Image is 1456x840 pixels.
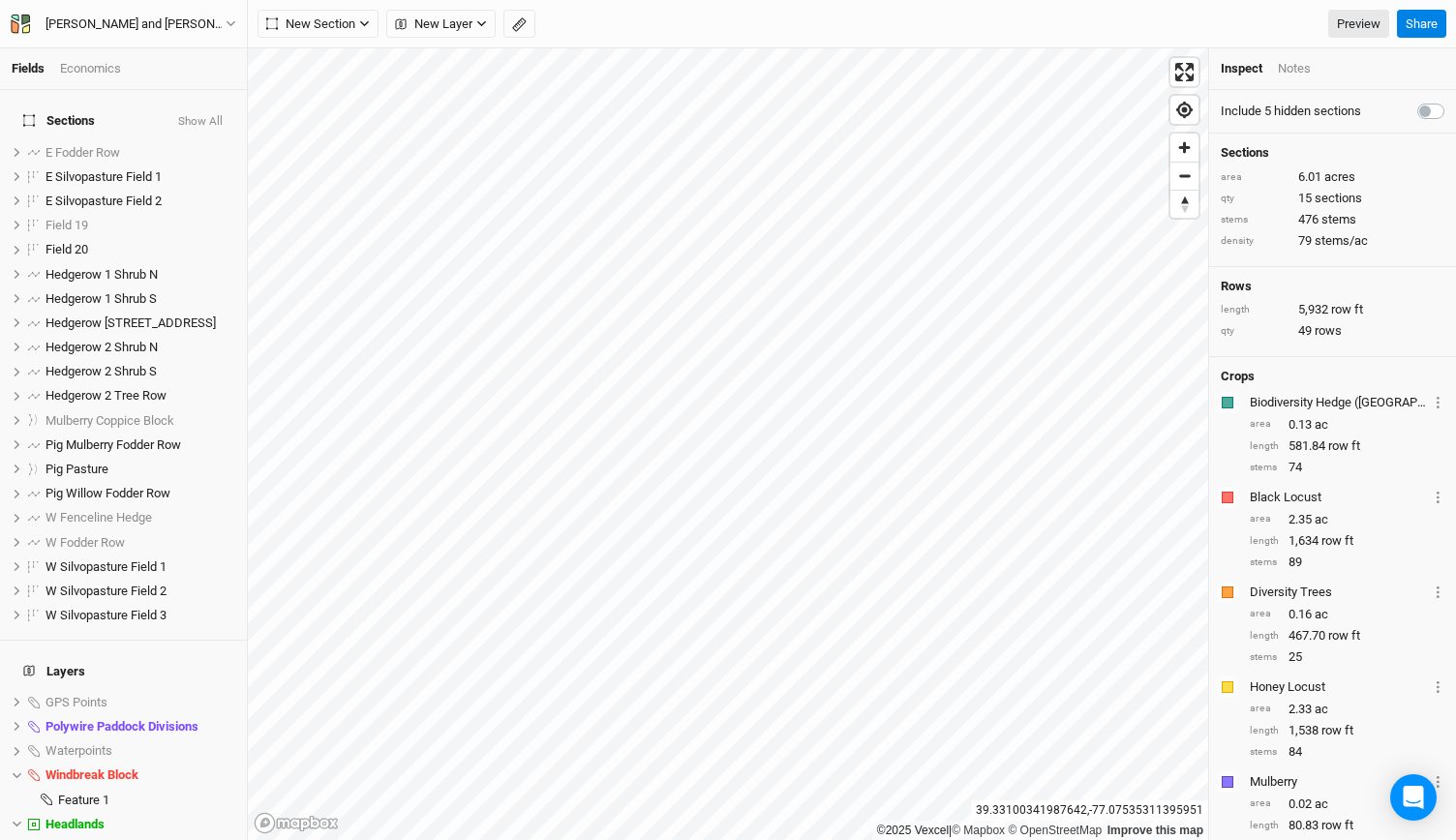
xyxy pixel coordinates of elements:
[1432,675,1444,698] button: Crop Usage
[45,242,88,256] span: Field 20
[386,10,496,39] button: New Layer
[503,10,535,39] button: Shortcut: M
[1250,702,1279,716] div: area
[1321,817,1353,834] span: row ft
[254,812,339,834] a: Mapbox logo
[45,194,235,209] div: E Silvopasture Field 2
[1331,301,1363,318] span: row ft
[45,608,167,622] span: W Silvopasture Field 3
[1250,606,1444,623] div: 0.16
[1250,607,1279,621] div: area
[1250,437,1444,455] div: 581.84
[58,793,235,808] div: Feature 1
[1250,512,1279,526] div: area
[12,652,235,691] h4: Layers
[1170,58,1198,86] span: Enter fullscreen
[45,413,174,428] span: Mulberry Coppice Block
[45,169,162,184] span: E Silvopasture Field 1
[1250,678,1428,696] div: Honey Locust
[877,824,949,837] a: ©2025 Vexcel
[1250,722,1444,739] div: 1,538
[1170,134,1198,162] button: Zoom in
[45,462,235,477] div: Pig Pasture
[1250,773,1428,791] div: Mulberry
[23,113,95,129] span: Sections
[45,695,107,709] span: GPS Points
[1221,322,1444,340] div: 49
[877,821,1203,840] div: |
[1221,234,1289,249] div: density
[248,48,1208,840] canvas: Map
[45,584,167,598] span: W Silvopasture Field 2
[45,462,108,476] span: Pig Pasture
[1107,824,1203,837] a: Improve this map
[1250,532,1444,550] div: 1,634
[1324,168,1355,186] span: acres
[45,145,120,160] span: E Fodder Row
[1432,581,1444,603] button: Crop Usage
[1328,627,1360,645] span: row ft
[1390,774,1437,821] div: Open Intercom Messenger
[395,15,472,34] span: New Layer
[45,194,162,208] span: E Silvopasture Field 2
[1250,745,1279,760] div: stems
[45,559,235,575] div: W Silvopasture Field 1
[1250,511,1444,528] div: 2.35
[1221,232,1444,250] div: 79
[45,413,235,429] div: Mulberry Coppice Block
[10,14,237,35] button: [PERSON_NAME] and [PERSON_NAME]
[1315,511,1328,528] span: ac
[1221,324,1289,339] div: qty
[1250,819,1279,833] div: length
[1250,554,1444,571] div: 89
[1250,648,1444,666] div: 25
[1221,211,1444,228] div: 476
[1315,190,1362,207] span: sections
[45,584,235,599] div: W Silvopasture Field 2
[45,817,105,831] span: Headlands
[1321,211,1356,228] span: stems
[1315,795,1328,813] span: ac
[45,559,167,574] span: W Silvopasture Field 1
[1315,232,1368,250] span: stems/ac
[1321,722,1353,739] span: row ft
[1328,437,1360,455] span: row ft
[1328,10,1389,39] a: Preview
[45,388,167,403] span: Hedgerow 2 Tree Row
[952,824,1005,837] a: Mapbox
[45,145,235,161] div: E Fodder Row
[45,388,235,404] div: Hedgerow 2 Tree Row
[45,719,198,734] span: Polywire Paddock Divisions
[1250,724,1279,738] div: length
[1170,96,1198,124] button: Find my location
[45,767,235,783] div: Windbreak Block
[1250,534,1279,549] div: length
[1250,629,1279,644] div: length
[1221,303,1289,317] div: length
[45,291,235,307] div: Hedgerow 1 Shrub S
[1250,743,1444,761] div: 84
[1432,391,1444,413] button: Crop Usage
[45,743,235,759] div: Waterpoints
[45,486,235,501] div: Pig Willow Fodder Row
[1170,190,1198,218] button: Reset bearing to north
[45,510,235,525] div: W Fenceline Hedge
[45,719,235,735] div: Polywire Paddock Divisions
[1221,301,1444,318] div: 5,932
[1315,322,1342,340] span: rows
[45,218,235,233] div: Field 19
[1321,532,1353,550] span: row ft
[1250,817,1444,834] div: 80.83
[45,608,235,623] div: W Silvopasture Field 3
[45,340,235,355] div: Hedgerow 2 Shrub N
[45,510,152,525] span: W Fenceline Hedge
[1250,416,1444,434] div: 0.13
[1221,190,1444,207] div: 15
[1221,213,1289,227] div: stems
[1221,168,1444,186] div: 6.01
[1221,145,1444,161] h4: Sections
[1250,439,1279,454] div: length
[1432,486,1444,508] button: Crop Usage
[1397,10,1446,39] button: Share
